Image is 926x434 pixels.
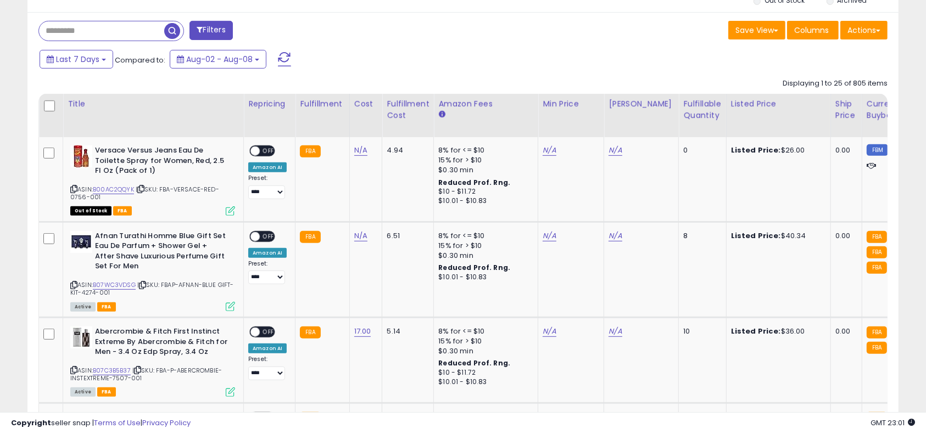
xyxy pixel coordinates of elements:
div: Ship Price [835,98,857,121]
a: Terms of Use [94,418,141,428]
div: $10 - $11.72 [438,187,529,196]
div: Title [68,98,239,110]
div: ASIN: [70,145,235,215]
small: FBA [300,231,320,243]
small: FBA [867,326,887,339]
button: Columns [787,21,839,40]
span: OFF [260,232,277,241]
div: $0.30 min [438,165,529,175]
div: Min Price [543,98,599,110]
small: FBA [300,145,320,157]
div: $0.30 min [438,251,529,261]
div: Repricing [248,98,291,110]
button: Aug-02 - Aug-08 [170,50,266,69]
a: N/A [543,145,556,156]
span: FBA [97,302,116,312]
small: FBA [300,326,320,339]
div: Preset: [248,174,287,199]
a: N/A [543,326,556,337]
b: Reduced Prof. Rng. [438,178,510,187]
a: N/A [354,145,367,156]
div: $26.00 [731,145,822,155]
div: 8% for <= $10 [438,231,529,241]
div: $36.00 [731,326,822,336]
div: 15% for > $10 [438,336,529,346]
button: Last 7 Days [40,50,113,69]
a: Privacy Policy [142,418,191,428]
div: 0.00 [835,145,854,155]
span: All listings currently available for purchase on Amazon [70,302,96,312]
span: OFF [260,328,277,337]
a: N/A [354,230,367,241]
div: 0.00 [835,231,854,241]
span: All listings currently available for purchase on Amazon [70,387,96,397]
div: 15% for > $10 [438,155,529,165]
small: FBA [867,231,887,243]
span: All listings that are currently out of stock and unavailable for purchase on Amazon [70,206,111,216]
span: FBA [97,387,116,397]
a: B07WC3VDSG [93,280,136,290]
div: $10 - $11.72 [438,368,529,377]
span: | SKU: FBA-P-ABERCROMBIE-INSTEXTREME-7507-001 [70,366,222,382]
div: 10 [683,326,717,336]
a: N/A [543,230,556,241]
span: Columns [794,25,829,36]
span: Last 7 Days [56,54,99,65]
div: Current Buybox Price [867,98,923,121]
span: 2025-08-16 23:01 GMT [871,418,915,428]
button: Actions [840,21,888,40]
div: Amazon AI [248,162,287,172]
img: 41PqUasukuL._SL40_.jpg [70,231,92,253]
div: [PERSON_NAME] [609,98,674,110]
div: Fulfillment [300,98,344,110]
strong: Copyright [11,418,51,428]
div: 0 [683,145,717,155]
div: Amazon AI [248,248,287,258]
img: 51a68bxdSvL._SL40_.jpg [70,145,92,167]
small: FBM [867,144,888,156]
div: 6.51 [387,231,425,241]
div: seller snap | | [11,418,191,429]
div: $40.34 [731,231,822,241]
div: Cost [354,98,378,110]
div: Fulfillable Quantity [683,98,721,121]
span: Compared to: [115,55,165,65]
a: N/A [609,145,622,156]
span: | SKU: FBAP-AFNAN-BLUE GIFT-KIT-4274-001 [70,280,234,297]
div: 4.94 [387,145,425,155]
b: Abercrombie & Fitch First Instinct Extreme By Abercrombie & Fitch for Men - 3.4 Oz Edp Spray, 3.4 Oz [95,326,228,360]
div: $10.01 - $10.83 [438,273,529,282]
div: Displaying 1 to 25 of 805 items [783,78,888,89]
small: FBA [867,246,887,258]
a: N/A [609,326,622,337]
div: Listed Price [731,98,826,110]
div: $0.30 min [438,346,529,356]
img: 41GPdVKi1LL._SL40_.jpg [70,326,92,348]
b: Afnan Turathi Homme Blue Gift Set Eau De Parfum + Shower Gel + After Shave Luxurious Perfume Gift... [95,231,228,274]
div: 5.14 [387,326,425,336]
b: Listed Price: [731,326,781,336]
div: Preset: [248,356,287,380]
small: FBA [867,262,887,274]
div: 8 [683,231,717,241]
div: 15% for > $10 [438,241,529,251]
span: | SKU: FBA-VERSACE-RED-0756-001 [70,185,219,201]
b: Listed Price: [731,230,781,241]
b: Reduced Prof. Rng. [438,358,510,368]
div: Fulfillment Cost [387,98,429,121]
div: ASIN: [70,231,235,310]
div: 0.00 [835,326,854,336]
small: FBA [867,342,887,354]
b: Versace Versus Jeans Eau De Toilette Spray for Women, Red, 2.5 Fl Oz (Pack of 1) [95,145,228,179]
div: Amazon Fees [438,98,533,110]
div: Amazon AI [248,343,287,353]
b: Listed Price: [731,145,781,155]
div: $10.01 - $10.83 [438,377,529,387]
span: FBA [113,206,132,216]
div: $10.01 - $10.83 [438,196,529,206]
a: B07C3B5B37 [93,366,131,375]
span: OFF [260,146,277,156]
div: 8% for <= $10 [438,326,529,336]
b: Reduced Prof. Rng. [438,263,510,272]
button: Filters [189,21,232,40]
